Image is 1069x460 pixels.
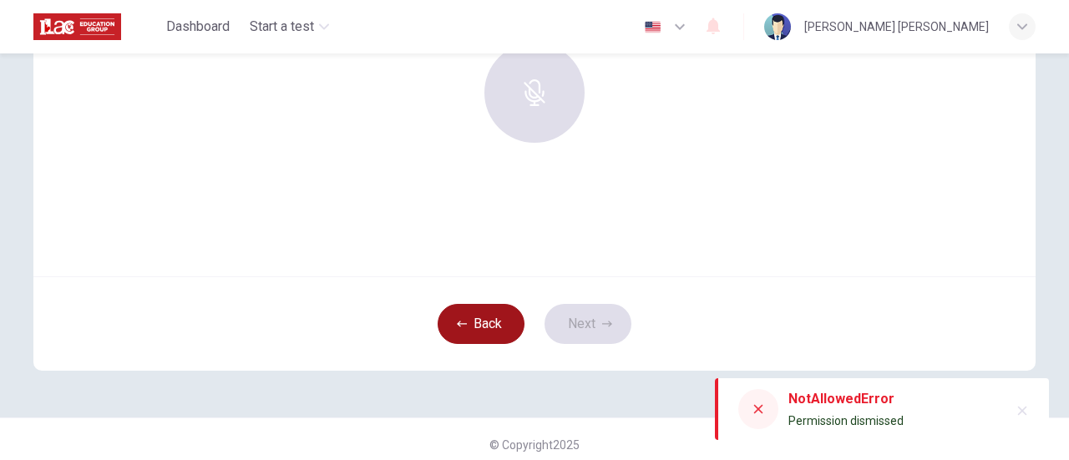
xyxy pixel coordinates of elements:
[166,17,230,37] span: Dashboard
[489,438,580,452] span: © Copyright 2025
[764,13,791,40] img: Profile picture
[33,10,121,43] img: ILAC logo
[33,10,160,43] a: ILAC logo
[438,304,524,344] button: Back
[788,414,904,427] span: Permission dismissed
[250,17,314,37] span: Start a test
[243,12,336,42] button: Start a test
[788,389,904,409] div: NotAllowedError
[804,17,989,37] div: [PERSON_NAME] [PERSON_NAME]
[642,21,663,33] img: en
[160,12,236,42] button: Dashboard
